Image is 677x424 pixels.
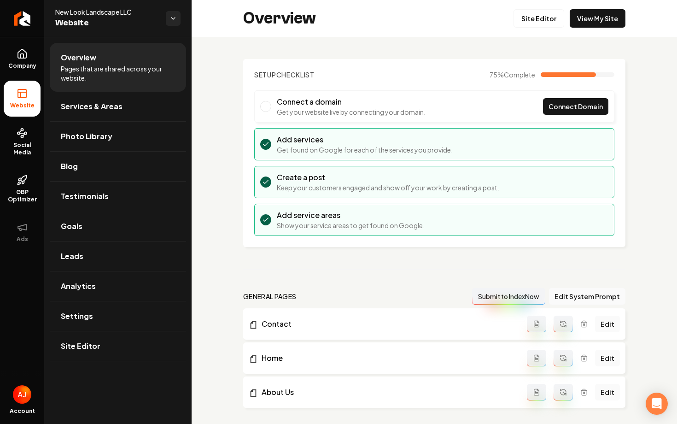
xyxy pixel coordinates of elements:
span: Connect Domain [549,102,603,112]
span: Leads [61,251,83,262]
button: Add admin page prompt [527,350,546,366]
a: GBP Optimizer [4,167,41,211]
span: GBP Optimizer [4,188,41,203]
a: Settings [50,301,186,331]
span: Goals [61,221,82,232]
img: Rebolt Logo [14,11,31,26]
p: Get your website live by connecting your domain. [277,107,426,117]
button: Edit System Prompt [549,288,625,305]
a: Testimonials [50,182,186,211]
span: Company [5,62,40,70]
button: Submit to IndexNow [472,288,545,305]
a: Site Editor [50,331,186,361]
a: Contact [249,318,527,330]
h3: Create a post [277,172,499,183]
span: Website [6,102,38,109]
a: Social Media [4,120,41,164]
a: Home [249,353,527,364]
span: Account [10,407,35,415]
button: Add admin page prompt [527,384,546,400]
a: Connect Domain [543,98,608,115]
span: Photo Library [61,131,112,142]
p: Show your service areas to get found on Google. [277,221,425,230]
a: Edit [595,384,620,400]
a: Company [4,41,41,77]
span: Site Editor [61,341,100,352]
span: Overview [61,52,96,63]
h3: Connect a domain [277,96,426,107]
span: 75 % [490,70,535,79]
span: Blog [61,161,78,172]
h2: Checklist [254,70,315,79]
h2: general pages [243,292,297,301]
span: New Look Landscape LLC [55,7,158,17]
span: Setup [254,71,276,79]
span: Services & Areas [61,101,123,112]
span: Complete [504,71,535,79]
div: Open Intercom Messenger [646,393,668,415]
a: Leads [50,241,186,271]
a: Site Editor [514,9,564,28]
h3: Add service areas [277,210,425,221]
span: Pages that are shared across your website. [61,64,175,82]
a: Photo Library [50,122,186,151]
span: Ads [13,236,32,243]
a: Analytics [50,271,186,301]
a: View My Site [570,9,625,28]
img: Austin Jellison [13,385,31,404]
h2: Overview [243,9,316,28]
span: Website [55,17,158,29]
p: Keep your customers engaged and show off your work by creating a post. [277,183,499,192]
button: Ads [4,214,41,250]
span: Analytics [61,281,96,292]
span: Testimonials [61,191,109,202]
button: Add admin page prompt [527,316,546,332]
a: Blog [50,152,186,181]
h3: Add services [277,134,453,145]
span: Settings [61,311,93,322]
a: Services & Areas [50,92,186,121]
a: Edit [595,316,620,332]
span: Social Media [4,141,41,156]
a: About Us [249,387,527,398]
p: Get found on Google for each of the services you provide. [277,145,453,154]
a: Edit [595,350,620,366]
a: Goals [50,212,186,241]
button: Open user button [13,385,31,404]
